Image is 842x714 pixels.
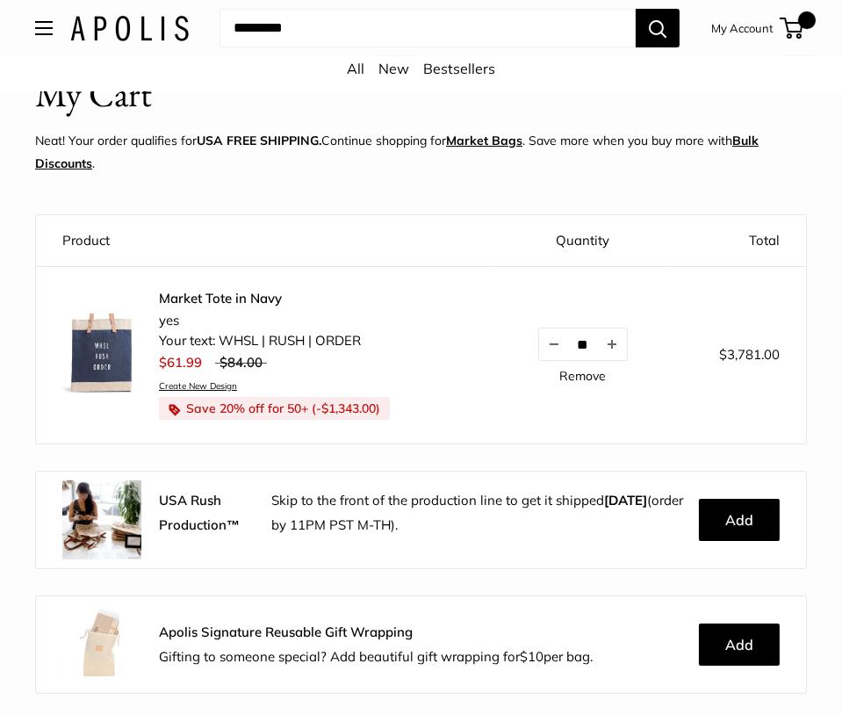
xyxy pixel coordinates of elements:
[159,354,202,371] span: $61.99
[159,290,390,307] a: Market Tote in Navy
[669,215,806,267] th: Total
[35,129,807,175] p: Neat! Your order qualifies for Continue shopping for . Save more when you buy more with .
[347,60,364,77] a: All
[35,69,152,120] h1: My Cart
[219,354,263,371] span: $84.00
[699,624,780,666] button: Add
[520,648,543,665] span: $10
[159,648,593,665] span: Gifting to someone special? Add beautiful gift wrapping for per bag.
[159,311,390,331] li: yes
[62,480,141,559] img: rush.jpg
[497,215,669,267] th: Quantity
[597,328,627,360] button: No more stock
[159,380,390,392] a: Create New Design
[604,492,647,508] b: [DATE]
[559,370,606,382] a: Remove
[569,337,597,352] input: Quantity
[197,133,321,148] strong: USA FREE SHIPPING.
[62,605,141,684] img: Apolis_GiftWrapping_5_90x_2x.jpg
[539,328,569,360] button: Decrease quantity by 1
[159,624,413,640] strong: Apolis Signature Reusable Gift Wrapping
[35,21,53,35] button: Open menu
[159,331,390,351] li: Your text: WHSL | RUSH | ORDER
[321,400,376,416] span: $1,343.00
[219,9,636,47] input: Search...
[159,492,240,533] strong: USA Rush Production™
[62,314,141,393] img: Market Tote in Navy
[35,133,759,171] u: Bulk Discounts
[446,133,522,148] a: Market Bags
[378,60,409,77] a: New
[719,346,780,363] span: $3,781.00
[423,60,495,77] a: Bestsellers
[699,499,780,541] button: Add
[159,397,390,420] li: Save 20% off for 50+ (- )
[711,18,774,39] a: My Account
[36,215,497,267] th: Product
[70,16,189,41] img: Apolis
[271,488,686,537] p: Skip to the front of the production line to get it shipped (order by 11PM PST M-TH).
[636,9,680,47] button: Search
